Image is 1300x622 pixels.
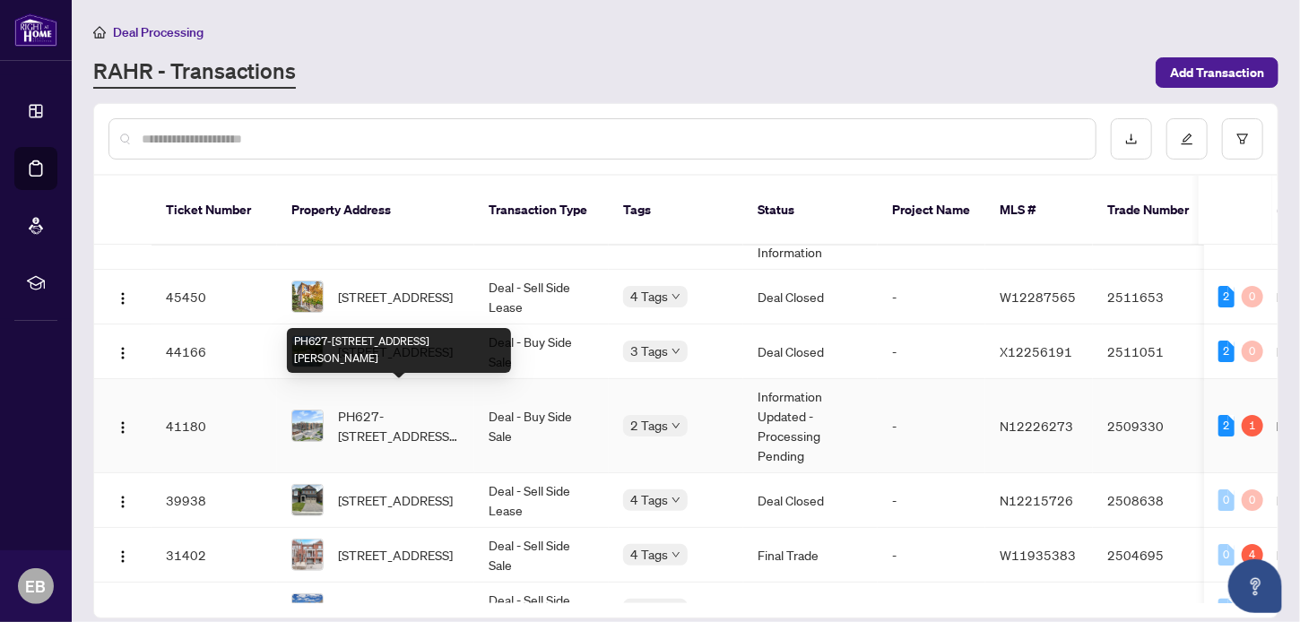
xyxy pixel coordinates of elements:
td: Deal - Buy Side Sale [474,324,609,379]
button: Open asap [1228,559,1282,613]
button: filter [1222,118,1263,160]
div: 2 [1218,341,1235,362]
img: thumbnail-img [292,485,323,515]
td: Deal - Buy Side Sale [474,379,609,473]
td: 2511051 [1093,324,1218,379]
td: Final Trade [743,528,878,583]
div: 0 [1218,489,1235,511]
span: Add Transaction [1170,58,1264,87]
div: 2 [1218,415,1235,436]
span: down [672,496,680,505]
button: Logo [108,540,137,569]
td: - [878,270,985,324]
div: 0 [1218,599,1235,620]
button: Logo [108,411,137,440]
img: logo [14,13,57,47]
td: Deal Closed [743,270,878,324]
span: down [672,292,680,301]
div: 0 [1242,489,1263,511]
div: 2 [1218,286,1235,307]
button: Logo [108,282,137,311]
img: Logo [116,549,130,564]
span: home [93,26,106,39]
img: Logo [116,495,130,509]
td: Deal Closed [743,324,878,379]
span: N12014101 [1000,601,1073,618]
img: thumbnail-img [292,281,323,312]
td: - [878,379,985,473]
div: 4 [1242,544,1263,566]
span: 4 Tags [630,544,668,565]
span: download [1125,133,1138,145]
td: 2509330 [1093,379,1218,473]
img: thumbnail-img [292,540,323,570]
td: - [878,324,985,379]
th: Status [743,176,878,246]
img: Logo [116,420,130,435]
th: Ticket Number [152,176,277,246]
span: 4 Tags [630,286,668,307]
span: W12287565 [1000,289,1076,305]
th: MLS # [985,176,1093,246]
td: 31402 [152,528,277,583]
span: down [672,421,680,430]
span: down [672,550,680,559]
td: 2511653 [1093,270,1218,324]
span: PH627-[STREET_ADDRESS][PERSON_NAME] [338,406,460,445]
td: 2508638 [1093,473,1218,528]
td: 2504695 [1093,528,1218,583]
button: Add Transaction [1156,57,1278,88]
img: thumbnail-img [292,410,323,441]
div: 0 [1218,544,1235,566]
td: 41180 [152,379,277,473]
span: 3 Tags [630,599,668,619]
td: Deal - Sell Side Lease [474,270,609,324]
div: 1 [1242,415,1263,436]
span: Deal Processing [113,24,204,40]
td: Deal - Sell Side Sale [474,528,609,583]
span: [STREET_ADDRESS] [338,600,453,619]
th: Transaction Type [474,176,609,246]
td: 44166 [152,324,277,379]
span: [STREET_ADDRESS] [338,287,453,307]
th: Tags [609,176,743,246]
button: edit [1166,118,1208,160]
span: EB [26,574,47,599]
span: edit [1181,133,1193,145]
td: - [878,528,985,583]
span: [STREET_ADDRESS] [338,545,453,565]
span: 4 Tags [630,489,668,510]
span: filter [1236,133,1249,145]
span: 2 Tags [630,415,668,436]
th: Trade Number [1093,176,1218,246]
a: RAHR - Transactions [93,56,296,89]
button: Logo [108,337,137,366]
td: Deal - Sell Side Lease [474,473,609,528]
td: Deal Closed [743,473,878,528]
td: - [878,473,985,528]
span: N12215726 [1000,492,1073,508]
span: X12256191 [1000,343,1072,359]
img: Logo [116,346,130,360]
td: Information Updated - Processing Pending [743,379,878,473]
span: W11935383 [1000,547,1076,563]
button: Logo [108,486,137,514]
td: 45450 [152,270,277,324]
span: [STREET_ADDRESS] [338,490,453,510]
img: Logo [116,291,130,306]
span: 3 Tags [630,341,668,361]
div: 0 [1242,286,1263,307]
button: download [1111,118,1152,160]
th: Property Address [277,176,474,246]
div: PH627-[STREET_ADDRESS][PERSON_NAME] [287,328,511,373]
span: N12226273 [1000,418,1073,434]
td: 39938 [152,473,277,528]
th: Project Name [878,176,985,246]
div: 0 [1242,341,1263,362]
span: down [672,347,680,356]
